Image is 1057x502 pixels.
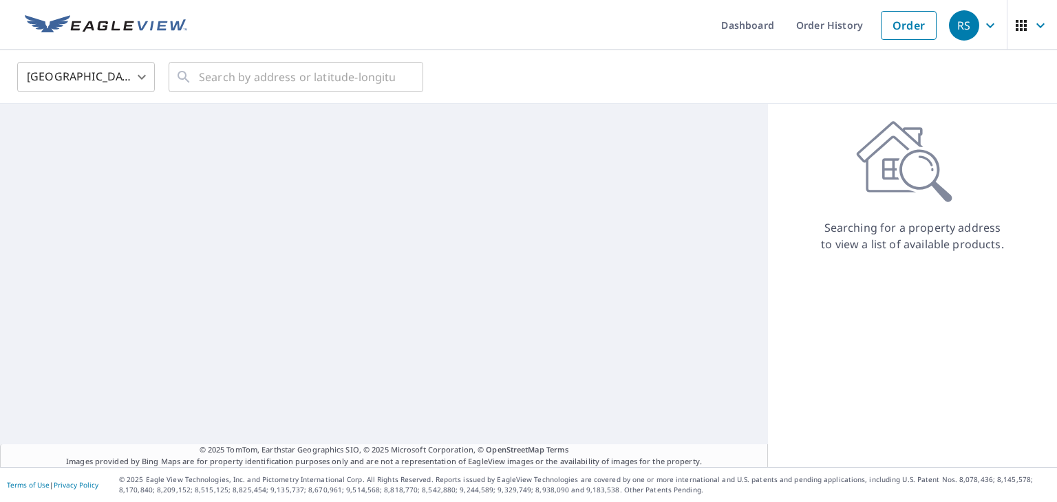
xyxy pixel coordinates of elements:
input: Search by address or latitude-longitude [199,58,395,96]
a: OpenStreetMap [486,444,544,455]
img: EV Logo [25,15,187,36]
div: [GEOGRAPHIC_DATA] [17,58,155,96]
a: Terms of Use [7,480,50,490]
p: Searching for a property address to view a list of available products. [820,219,1005,252]
a: Order [881,11,937,40]
a: Terms [546,444,569,455]
p: © 2025 Eagle View Technologies, Inc. and Pictometry International Corp. All Rights Reserved. Repo... [119,474,1050,495]
div: RS [949,10,979,41]
p: | [7,481,98,489]
a: Privacy Policy [54,480,98,490]
span: © 2025 TomTom, Earthstar Geographics SIO, © 2025 Microsoft Corporation, © [200,444,569,456]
